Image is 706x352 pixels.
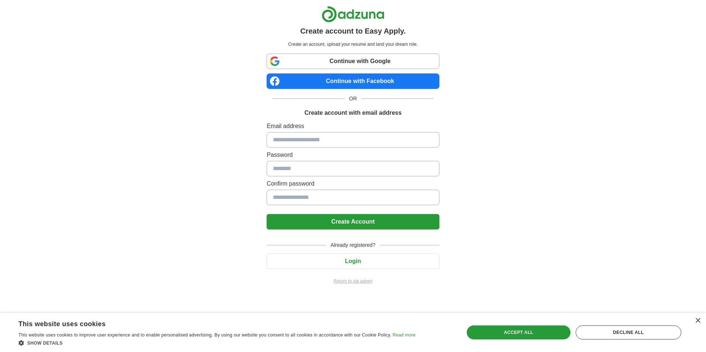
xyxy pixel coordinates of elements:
[304,108,401,117] h1: Create account with email address
[268,41,438,48] p: Create an account, upload your resume and land your dream role.
[267,54,439,69] a: Continue with Google
[267,122,439,131] label: Email address
[27,341,63,346] span: Show details
[267,73,439,89] a: Continue with Facebook
[267,278,439,284] a: Return to job advert
[267,179,439,188] label: Confirm password
[393,332,415,338] a: Read more, opens a new window
[267,214,439,230] button: Create Account
[267,253,439,269] button: Login
[18,339,415,346] div: Show details
[467,325,570,339] div: Accept all
[267,151,439,159] label: Password
[345,95,361,103] span: OR
[18,317,397,328] div: This website uses cookies
[300,25,406,37] h1: Create account to Easy Apply.
[326,241,380,249] span: Already registered?
[576,325,681,339] div: Decline all
[695,318,700,324] div: Close
[267,258,439,264] a: Login
[18,332,391,338] span: This website uses cookies to improve user experience and to enable personalised advertising. By u...
[322,6,384,23] img: Adzuna logo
